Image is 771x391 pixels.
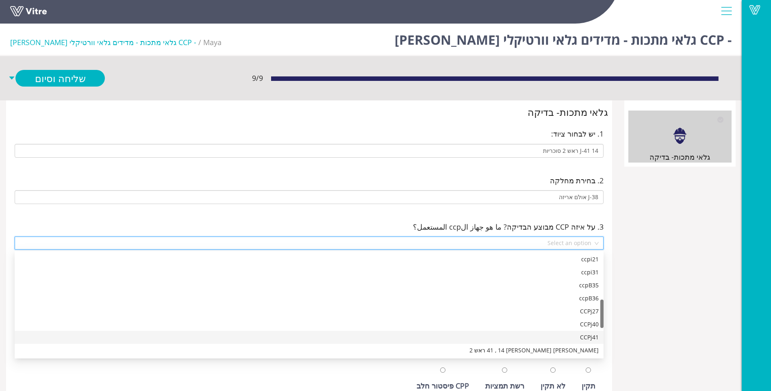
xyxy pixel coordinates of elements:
span: 3. על איזה CCP מבוצע הבדיקה? ما هو جهاز الccp المستعمل؟ [413,221,604,232]
div: CCPj40 [20,320,599,329]
div: CCPj27 [20,307,599,316]
a: שליחה וסיום [15,70,105,87]
div: ccpi31 [20,268,599,277]
li: - CCP גלאי מתכות - מדידים גלאי וורטיקלי [PERSON_NAME] [10,37,203,48]
div: CCPj41 [20,333,599,342]
span: 9 / 9 [252,72,263,84]
span: 2. בחירת מחלקה [550,175,604,186]
span: caret-down [8,70,15,87]
div: [PERSON_NAME] [PERSON_NAME] 41 , 14 ראש 2 [20,346,599,355]
div: ccpi21 [20,255,599,264]
span: 1. יש לבחור ציוד: [551,128,604,139]
div: ccpB35 [20,281,599,290]
h1: - CCP גלאי מתכות - מדידים גלאי וורטיקלי [PERSON_NAME] [395,20,732,55]
div: גלאי מתכות- בדיקה [10,104,608,120]
div: גלאי מתכות- בדיקה [628,151,732,163]
div: ccpB36 [20,294,599,303]
span: 246 [203,37,222,47]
